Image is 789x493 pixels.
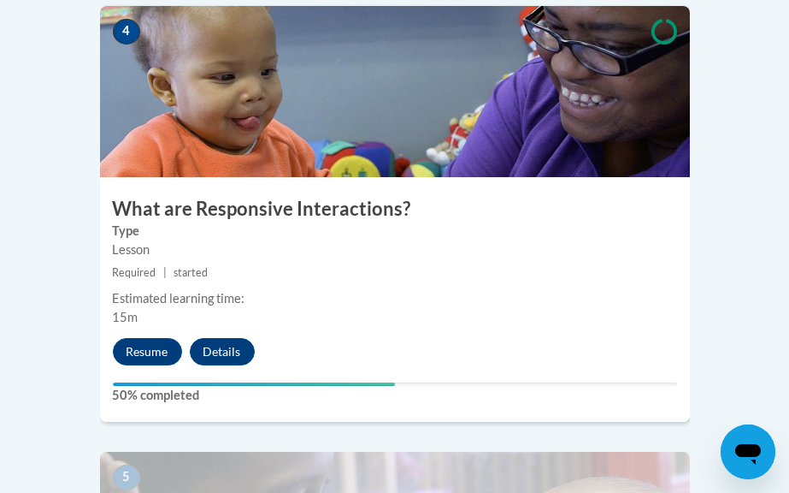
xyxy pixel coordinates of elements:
[113,289,677,308] div: Estimated learning time:
[113,266,156,279] span: Required
[113,241,677,259] div: Lesson
[113,338,182,365] button: Resume
[113,19,140,45] span: 4
[113,465,140,490] span: 5
[113,222,677,241] label: Type
[113,383,395,386] div: Your progress
[113,310,138,324] span: 15m
[190,338,255,365] button: Details
[721,425,775,479] iframe: Button to launch messaging window
[174,266,208,279] span: started
[163,266,167,279] span: |
[100,196,690,223] h3: What are Responsive Interactions?
[100,6,690,177] img: Course Image
[113,386,677,405] label: 50% completed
